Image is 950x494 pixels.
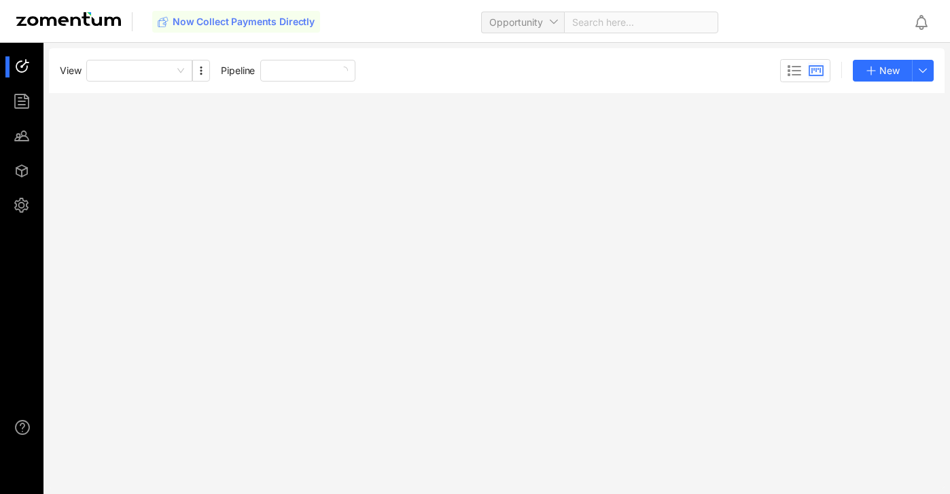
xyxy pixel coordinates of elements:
span: Opportunity [489,12,557,33]
button: New [853,60,913,82]
span: View [60,64,81,77]
div: Notifications [913,6,940,37]
span: Now Collect Payments Directly [173,15,315,29]
span: New [879,63,900,78]
span: Pipeline [221,64,255,77]
img: Zomentum Logo [16,12,121,26]
button: Now Collect Payments Directly [152,11,320,33]
span: loading [340,67,348,75]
